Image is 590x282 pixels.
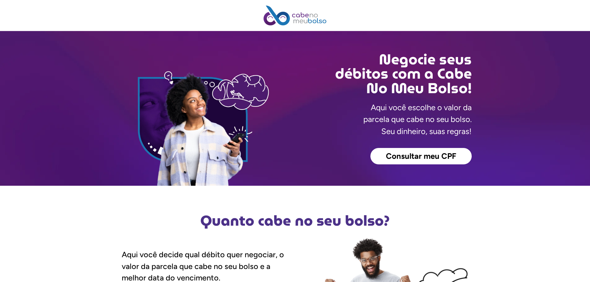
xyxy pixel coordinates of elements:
[264,6,327,25] img: Cabe no Meu Bolso
[119,214,472,228] h2: Quanto cabe no seu bolso?
[295,52,472,95] h2: Negocie seus débitos com a Cabe No Meu Bolso!
[363,102,472,137] p: Aqui você escolhe o valor da parcela que cabe no seu bolso. Seu dinheiro, suas regras!
[370,148,472,165] a: Consultar meu CPF
[386,152,456,160] span: Consultar meu CPF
